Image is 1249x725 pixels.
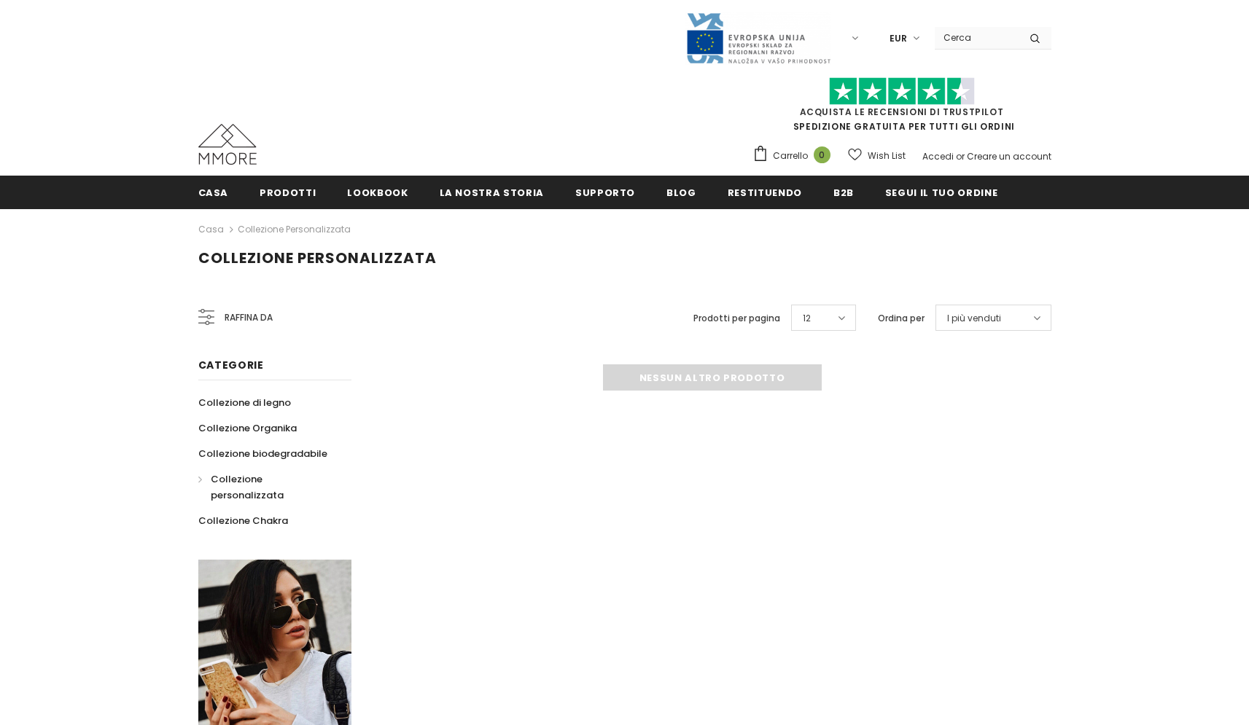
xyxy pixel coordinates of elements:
[198,186,229,200] span: Casa
[728,176,802,208] a: Restituendo
[848,143,906,168] a: Wish List
[800,106,1004,118] a: Acquista le recensioni di TrustPilot
[260,186,316,200] span: Prodotti
[685,31,831,44] a: Javni Razpis
[885,176,997,208] a: Segui il tuo ordine
[198,514,288,528] span: Collezione Chakra
[773,149,808,163] span: Carrello
[685,12,831,65] img: Javni Razpis
[198,466,335,508] a: Collezione personalizzata
[833,176,854,208] a: B2B
[575,186,635,200] span: supporto
[890,31,907,46] span: EUR
[868,149,906,163] span: Wish List
[666,186,696,200] span: Blog
[878,311,925,326] label: Ordina per
[967,150,1051,162] a: Creare un account
[922,150,954,162] a: Accedi
[814,146,830,163] span: 0
[885,186,997,200] span: Segui il tuo ordine
[198,176,229,208] a: Casa
[833,186,854,200] span: B2B
[198,124,257,165] img: Casi MMORE
[440,176,544,208] a: La nostra storia
[752,145,838,167] a: Carrello 0
[198,221,224,238] a: Casa
[752,84,1051,133] span: SPEDIZIONE GRATUITA PER TUTTI GLI ORDINI
[935,27,1019,48] input: Search Site
[198,447,327,461] span: Collezione biodegradabile
[693,311,780,326] label: Prodotti per pagina
[347,176,408,208] a: Lookbook
[238,223,351,235] a: Collezione personalizzata
[198,248,437,268] span: Collezione personalizzata
[947,311,1001,326] span: I più venduti
[198,358,264,372] span: Categorie
[803,311,811,326] span: 12
[225,310,273,326] span: Raffina da
[198,441,327,466] a: Collezione biodegradabile
[198,390,291,415] a: Collezione di legno
[956,150,965,162] span: or
[440,186,544,200] span: La nostra storia
[260,176,316,208] a: Prodotti
[575,176,635,208] a: supporto
[347,186,408,200] span: Lookbook
[666,176,696,208] a: Blog
[198,508,288,533] a: Collezione Chakra
[728,186,802,200] span: Restituendo
[198,421,297,435] span: Collezione Organika
[829,77,975,106] img: Fidati di Pilot Stars
[198,396,291,409] span: Collezione di legno
[211,472,284,502] span: Collezione personalizzata
[198,415,297,441] a: Collezione Organika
